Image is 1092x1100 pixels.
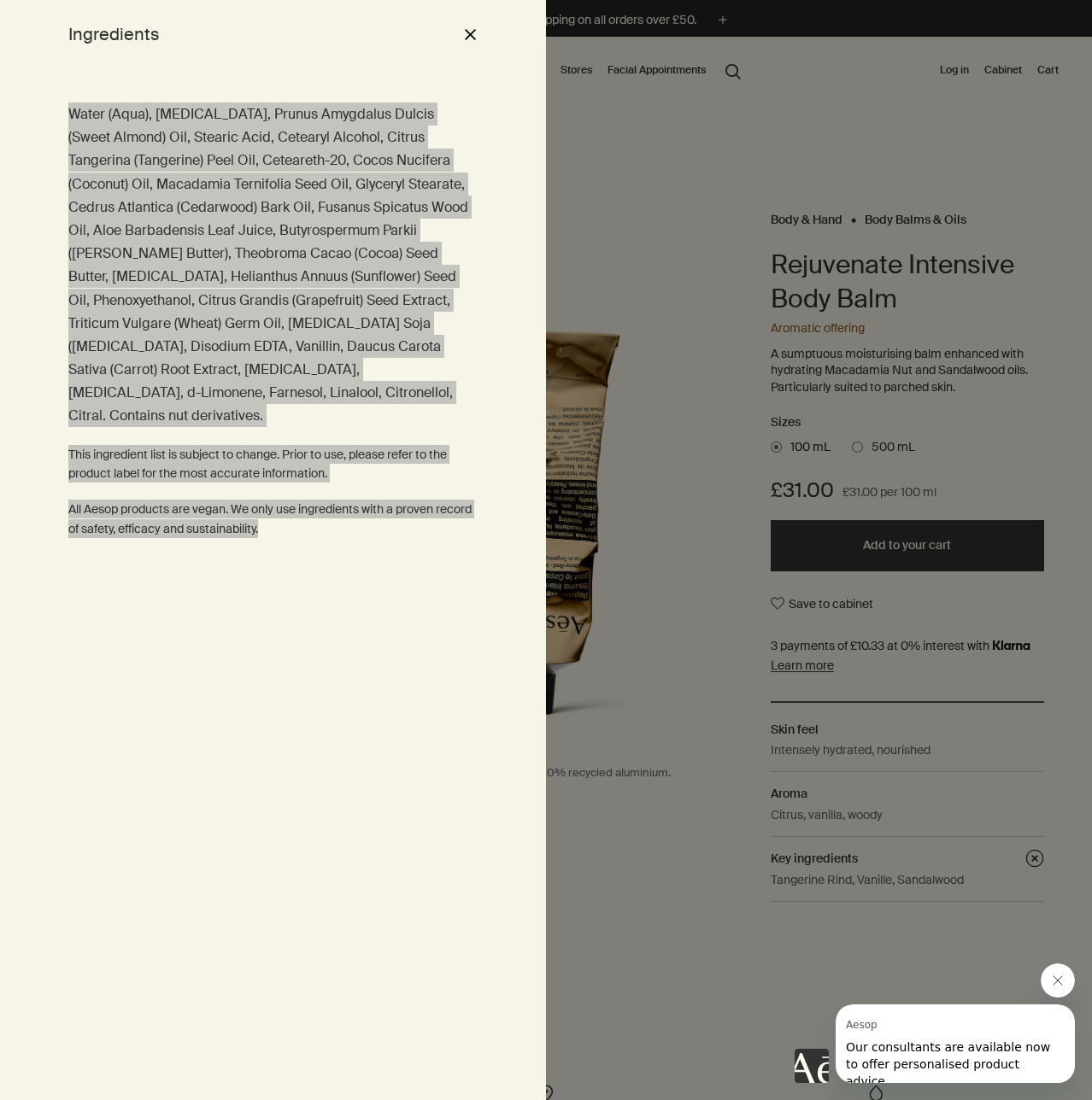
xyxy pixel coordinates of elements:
iframe: Message from Aesop [836,1004,1075,1083]
iframe: no content [795,1049,829,1083]
span: Our consultants are available now to offer personalised product advice. [10,36,214,84]
h2: Ingredients [68,20,160,49]
p: Water (Aqua), [MEDICAL_DATA], Prunus Amygdalus Dulcis (Sweet Almond) Oil, Stearic Acid, Cetearyl ... [68,102,478,428]
iframe: Close message from Aesop [1041,963,1075,998]
p: This ingredient list is subject to change. Prior to use, please refer to the product label for th... [68,445,478,483]
div: Aesop says "Our consultants are available now to offer personalised product advice.". Open messag... [795,963,1075,1083]
p: All Aesop products are vegan. We only use ingredients with a proven record of safety, efficacy an... [68,500,478,538]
